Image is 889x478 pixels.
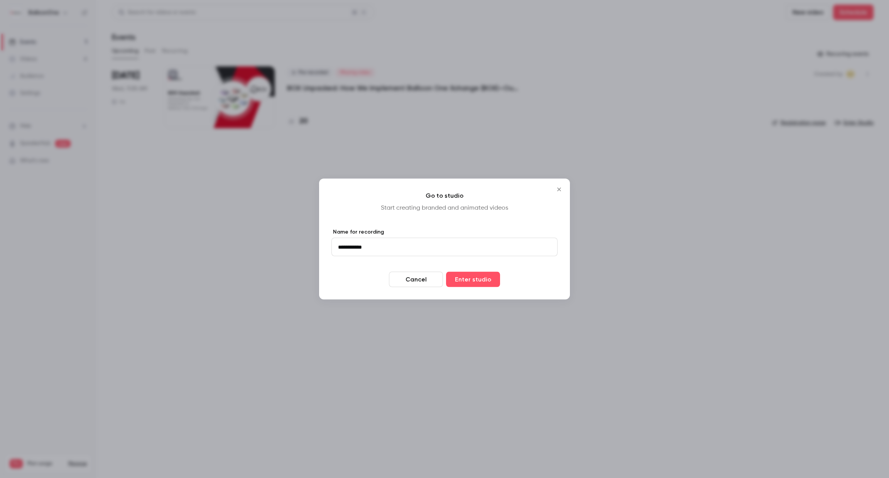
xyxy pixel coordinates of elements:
[389,272,443,287] button: Cancel
[331,203,558,213] p: Start creating branded and animated videos
[331,228,558,236] label: Name for recording
[446,272,500,287] button: Enter studio
[551,182,567,197] button: Close
[331,191,558,200] h4: Go to studio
